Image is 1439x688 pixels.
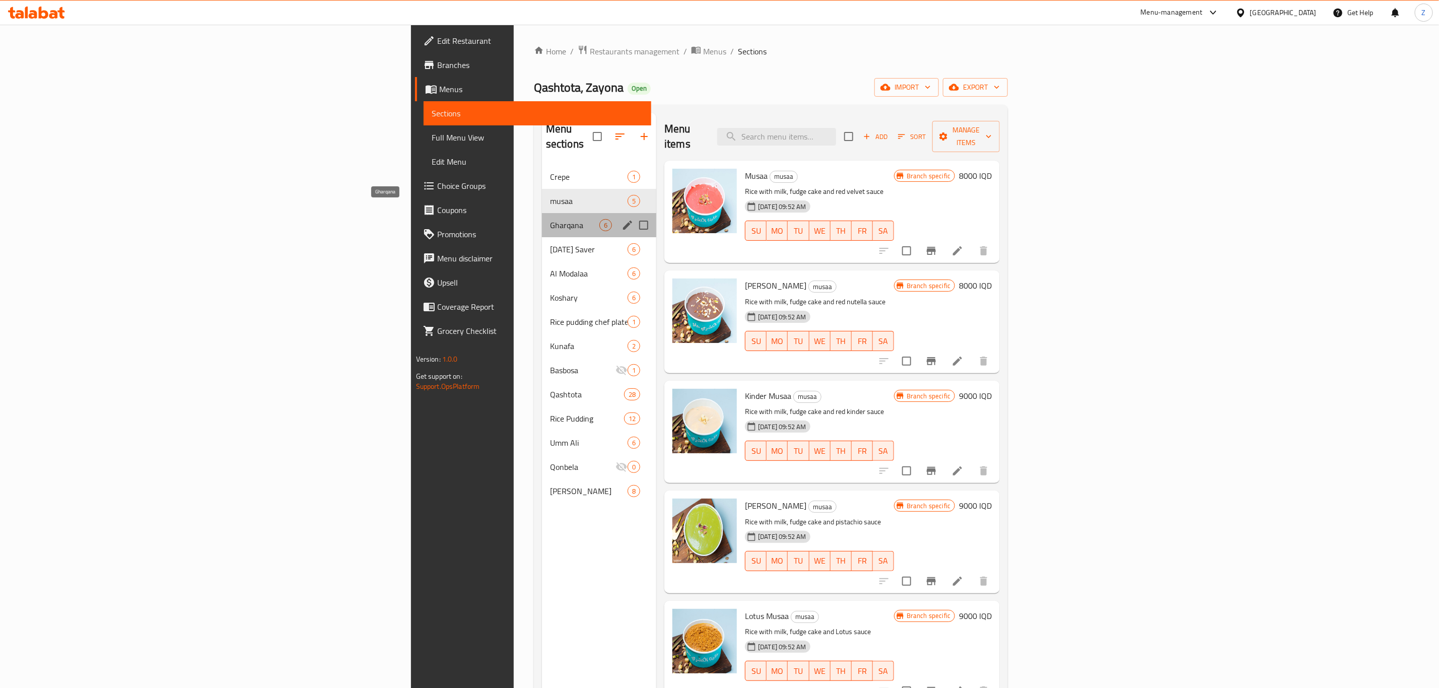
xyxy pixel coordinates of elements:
[959,279,992,293] h6: 8000 IQD
[809,221,831,241] button: WE
[542,455,656,479] div: Qonbela0
[903,501,954,511] span: Branch specific
[437,228,643,240] span: Promotions
[542,358,656,382] div: Basbosa1
[745,221,767,241] button: SU
[628,340,640,352] div: items
[754,312,810,322] span: [DATE] 09:52 AM
[831,221,852,241] button: TH
[809,661,831,681] button: WE
[542,286,656,310] div: Koshary6
[542,406,656,431] div: Rice Pudding12
[831,661,852,681] button: TH
[437,59,643,71] span: Branches
[550,243,628,255] div: Ramadan Saver
[550,292,628,304] div: Koshary
[542,310,656,334] div: Rice pudding chef plate1
[919,569,943,593] button: Branch-specific-item
[628,269,640,279] span: 6
[852,331,873,351] button: FR
[745,551,767,571] button: SU
[628,245,640,254] span: 6
[919,349,943,373] button: Branch-specific-item
[600,221,611,230] span: 6
[542,161,656,507] nav: Menu sections
[771,334,784,349] span: MO
[749,334,763,349] span: SU
[791,611,818,623] span: musaa
[873,441,894,461] button: SA
[749,554,763,568] span: SU
[788,441,809,461] button: TU
[620,218,635,233] button: edit
[788,661,809,681] button: TU
[792,224,805,238] span: TU
[550,461,615,473] span: Qonbela
[767,441,788,461] button: MO
[951,245,964,257] a: Edit menu item
[738,45,767,57] span: Sections
[745,185,894,198] p: Rice with milk, fudge cake and red velvet sauce
[628,437,640,449] div: items
[550,316,628,328] span: Rice pudding chef plate
[550,219,599,231] span: Gharqana
[882,81,931,94] span: import
[534,45,1008,58] nav: breadcrumb
[754,642,810,652] span: [DATE] 09:52 AM
[767,661,788,681] button: MO
[415,29,651,53] a: Edit Restaurant
[542,261,656,286] div: Al Modalaa6
[416,370,462,383] span: Get support on:
[919,239,943,263] button: Branch-specific-item
[550,364,615,376] div: Basbosa
[415,198,651,222] a: Coupons
[767,331,788,351] button: MO
[903,281,954,291] span: Branch specific
[959,169,992,183] h6: 8000 IQD
[628,292,640,304] div: items
[550,340,628,352] span: Kunafa
[972,349,996,373] button: delete
[437,252,643,264] span: Menu disclaimer
[415,295,651,319] a: Coverage Report
[835,224,848,238] span: TH
[951,81,1000,94] span: export
[550,388,624,400] span: Qashtota
[749,664,763,678] span: SU
[542,165,656,189] div: Crepe1
[770,171,797,182] span: musaa
[672,389,737,453] img: Kinder Musaa
[615,364,628,376] svg: Inactive section
[437,301,643,313] span: Coverage Report
[788,331,809,351] button: TU
[877,664,890,678] span: SA
[1422,7,1426,18] span: Z
[873,551,894,571] button: SA
[877,444,890,458] span: SA
[415,222,651,246] a: Promotions
[599,219,612,231] div: items
[432,107,643,119] span: Sections
[831,441,852,461] button: TH
[873,221,894,241] button: SA
[793,391,821,403] div: musaa
[424,125,651,150] a: Full Menu View
[628,171,640,183] div: items
[628,485,640,497] div: items
[672,499,737,563] img: Pistachio Musaa
[550,437,628,449] div: Umm Ali
[542,237,656,261] div: [DATE] Saver6
[625,414,640,424] span: 12
[831,331,852,351] button: TH
[745,278,806,293] span: [PERSON_NAME]
[835,444,848,458] span: TH
[874,78,939,97] button: import
[873,331,894,351] button: SA
[852,551,873,571] button: FR
[792,444,805,458] span: TU
[745,388,791,403] span: Kinder Musaa
[852,441,873,461] button: FR
[808,501,837,513] div: musaa
[856,224,869,238] span: FR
